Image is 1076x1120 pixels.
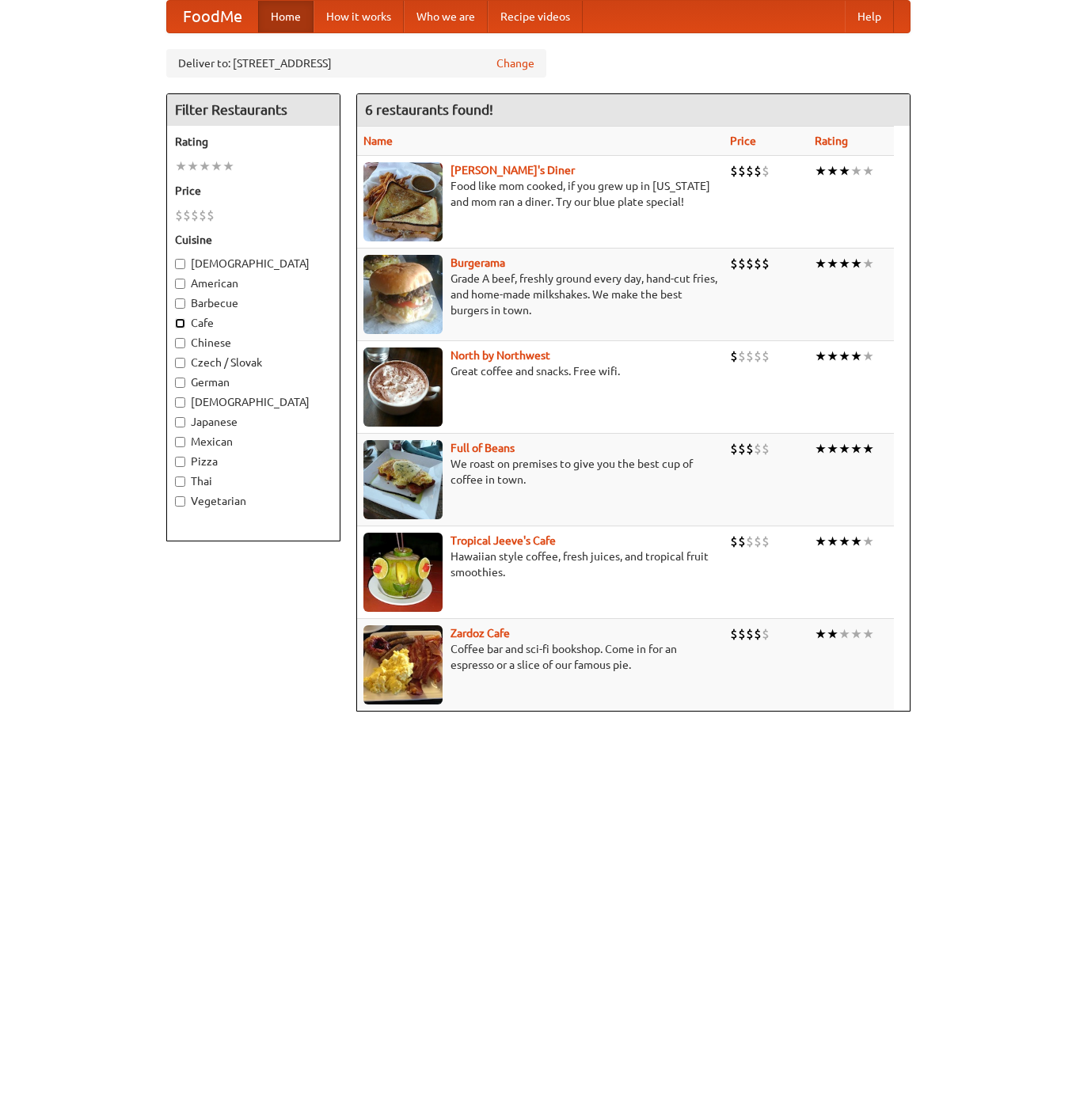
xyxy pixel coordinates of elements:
[363,178,717,210] p: Food like mom cooked, if you grew up in [US_STATE] and mom ran a diner. Try our blue plate special!
[175,232,332,248] h5: Cuisine
[488,1,583,32] a: Recipe videos
[862,440,874,457] li: ★
[363,440,443,519] img: beans.jpg
[175,394,332,410] label: [DEMOGRAPHIC_DATA]
[363,255,443,334] img: burgerama.jpg
[815,347,827,365] li: ★
[746,440,754,457] li: $
[451,442,515,454] a: Full of Beans
[211,158,222,175] li: ★
[762,162,770,180] li: $
[175,414,332,430] label: Japanese
[815,135,848,147] a: Rating
[838,347,850,365] li: ★
[404,1,488,32] a: Who we are
[862,162,874,180] li: ★
[175,437,185,447] input: Mexican
[862,625,874,643] li: ★
[730,347,738,365] li: $
[175,374,332,390] label: German
[845,1,894,32] a: Help
[838,625,850,643] li: ★
[175,295,332,311] label: Barbecue
[191,207,199,224] li: $
[175,275,332,291] label: American
[746,625,754,643] li: $
[738,440,746,457] li: $
[762,255,770,272] li: $
[762,440,770,457] li: $
[363,456,717,488] p: We roast on premises to give you the best cup of coffee in town.
[187,158,199,175] li: ★
[175,279,185,289] input: American
[827,625,838,643] li: ★
[762,625,770,643] li: $
[496,55,534,71] a: Change
[754,533,762,550] li: $
[222,158,234,175] li: ★
[862,255,874,272] li: ★
[730,162,738,180] li: $
[730,533,738,550] li: $
[175,256,332,271] label: [DEMOGRAPHIC_DATA]
[738,625,746,643] li: $
[850,255,862,272] li: ★
[730,255,738,272] li: $
[738,533,746,550] li: $
[314,1,404,32] a: How it works
[175,183,332,199] h5: Price
[175,473,332,489] label: Thai
[183,207,191,224] li: $
[175,417,185,427] input: Japanese
[850,347,862,365] li: ★
[363,162,443,241] img: sallys.jpg
[167,1,258,32] a: FoodMe
[363,271,717,318] p: Grade A beef, freshly ground every day, hand-cut fries, and home-made milkshakes. We make the bes...
[746,162,754,180] li: $
[175,434,332,450] label: Mexican
[175,358,185,368] input: Czech / Slovak
[175,259,185,269] input: [DEMOGRAPHIC_DATA]
[258,1,314,32] a: Home
[451,164,575,177] a: [PERSON_NAME]'s Diner
[207,207,215,224] li: $
[754,440,762,457] li: $
[451,256,505,269] a: Burgerama
[175,454,332,469] label: Pizza
[167,94,340,126] h4: Filter Restaurants
[746,255,754,272] li: $
[451,349,550,362] a: North by Northwest
[730,135,756,147] a: Price
[175,158,187,175] li: ★
[827,162,838,180] li: ★
[175,457,185,467] input: Pizza
[365,102,493,117] ng-pluralize: 6 restaurants found!
[838,440,850,457] li: ★
[199,207,207,224] li: $
[738,347,746,365] li: $
[175,397,185,408] input: [DEMOGRAPHIC_DATA]
[363,533,443,612] img: jeeves.jpg
[363,641,717,673] p: Coffee bar and sci-fi bookshop. Come in for an espresso or a slice of our famous pie.
[199,158,211,175] li: ★
[827,440,838,457] li: ★
[175,496,185,507] input: Vegetarian
[754,347,762,365] li: $
[363,347,443,427] img: north.jpg
[363,135,393,147] a: Name
[827,255,838,272] li: ★
[815,255,827,272] li: ★
[175,355,332,370] label: Czech / Slovak
[363,549,717,580] p: Hawaiian style coffee, fresh juices, and tropical fruit smoothies.
[175,298,185,309] input: Barbecue
[175,315,332,331] label: Cafe
[862,533,874,550] li: ★
[166,49,546,78] div: Deliver to: [STREET_ADDRESS]
[815,440,827,457] li: ★
[838,533,850,550] li: ★
[850,533,862,550] li: ★
[451,534,556,547] a: Tropical Jeeve's Cafe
